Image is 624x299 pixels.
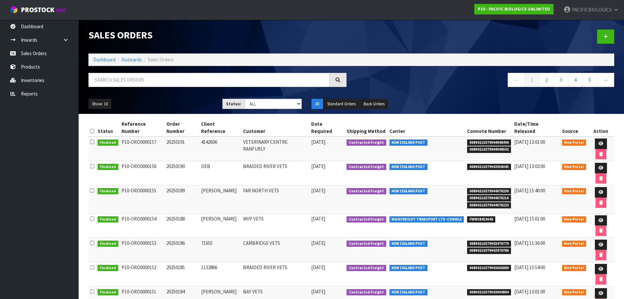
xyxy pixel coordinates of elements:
span: 00894210379943479786 [467,247,511,254]
span: 00894210379944078216 [467,195,511,202]
td: BRAIDED RIVER VETS [241,262,309,286]
td: CAMBRIDGE VETS [241,238,309,262]
a: Dashboard [93,56,116,63]
span: Finalised [98,164,118,170]
button: All [312,99,323,109]
td: 20250190 [165,161,199,185]
span: Web Portal [562,216,586,223]
td: [PERSON_NAME] [199,185,241,214]
td: DEB [199,161,241,185]
span: [DATE] [311,288,325,295]
span: Web Portal [562,265,586,271]
span: 00894210379944948496 [467,139,511,146]
span: NEW ZEALAND POST [389,289,428,296]
span: Contracted Freight [347,164,386,170]
span: NEW ZEALAND POST [389,164,428,170]
span: Finalised [98,289,118,296]
span: [DATE] [311,163,325,169]
span: Web Portal [562,164,586,170]
span: Web Portal [562,241,586,247]
td: 1132866 [199,262,241,286]
span: [DATE] 11:36:00 [514,240,545,246]
span: NEW ZEALAND POST [389,188,428,195]
span: Sales Orders [148,56,174,63]
th: Client Reference [199,119,241,137]
span: Contracted Freight [347,241,386,247]
span: NEW ZEALAND POST [389,241,428,247]
img: cube-alt.png [10,6,18,14]
span: MAINFREIGHT TRANSPORT LTD -CONWLA [389,216,464,223]
span: NEW ZEALAND POST [389,265,428,271]
td: MVP VETS [241,213,309,238]
span: Web Portal [562,139,586,146]
button: Show: 10 [88,99,111,109]
th: Carrier [388,119,466,137]
td: 20250189 [165,185,199,214]
span: Finalised [98,216,118,223]
span: [DATE] [311,187,325,194]
td: P10-ORD0000154 [120,213,165,238]
span: Finalised [98,265,118,271]
th: Shipping Method [345,119,388,137]
td: [PERSON_NAME] [199,213,241,238]
span: Web Portal [562,188,586,195]
span: Finalised [98,188,118,195]
td: VETERINARY CENTRE RANFURLY [241,137,309,161]
a: ← [508,73,525,87]
td: BRAIDED RIVER VETS [241,161,309,185]
span: Finalised [98,241,118,247]
span: 00894210379943479779 [467,241,511,247]
span: 00894210379943666889 [467,265,511,271]
td: 20250186 [165,238,199,262]
th: Source [560,119,588,137]
th: Customer [241,119,309,137]
td: 20250188 [165,213,199,238]
span: [DATE] [311,264,325,270]
input: Search sales orders [88,73,330,87]
span: 00894210379944078230 [467,188,511,195]
span: Finalised [98,139,118,146]
button: Standard Orders [324,99,359,109]
th: Status [96,119,120,137]
span: 00894210379943094804 [467,289,511,296]
span: [DATE] 15:01:00 [514,216,545,222]
td: P10-ORD0000156 [120,161,165,185]
h1: Sales Orders [88,30,347,40]
span: Contracted Freight [347,265,386,271]
th: Date/Time Released [513,119,560,137]
span: [DATE] 15:40:00 [514,187,545,194]
span: Web Portal [562,289,586,296]
span: FWM58453648 [467,216,495,223]
td: P10-ORD0000152 [120,262,165,286]
a: 4 [568,73,583,87]
td: P10-ORD0000155 [120,185,165,214]
span: [DATE] [311,139,325,145]
span: [DATE] 15:54:00 [514,264,545,270]
span: Contracted Freight [347,289,386,296]
span: ProStock [21,6,54,14]
span: PACIFICBIOLOGICS [572,7,612,13]
th: Date Required [310,119,345,137]
span: [DATE] 13:01:00 [514,288,545,295]
td: 20250191 [165,137,199,161]
a: 2 [539,73,554,87]
td: FAR NORTH VETS [241,185,309,214]
span: 00894210379944078223 [467,202,511,209]
span: [DATE] [311,240,325,246]
span: 00894210379944948502 [467,146,511,153]
span: [DATE] 13:01:00 [514,139,545,145]
td: 4142606 [199,137,241,161]
span: Contracted Freight [347,139,386,146]
a: Outwards [122,56,142,63]
td: 20250185 [165,262,199,286]
span: 00894210379943958045 [467,164,511,170]
span: Contracted Freight [347,216,386,223]
th: Action [588,119,614,137]
button: Back Orders [360,99,388,109]
a: 5 [582,73,597,87]
a: 3 [554,73,568,87]
a: → [597,73,614,87]
span: [DATE] 13:02:00 [514,163,545,169]
th: Order Number [165,119,199,137]
a: 1 [525,73,539,87]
